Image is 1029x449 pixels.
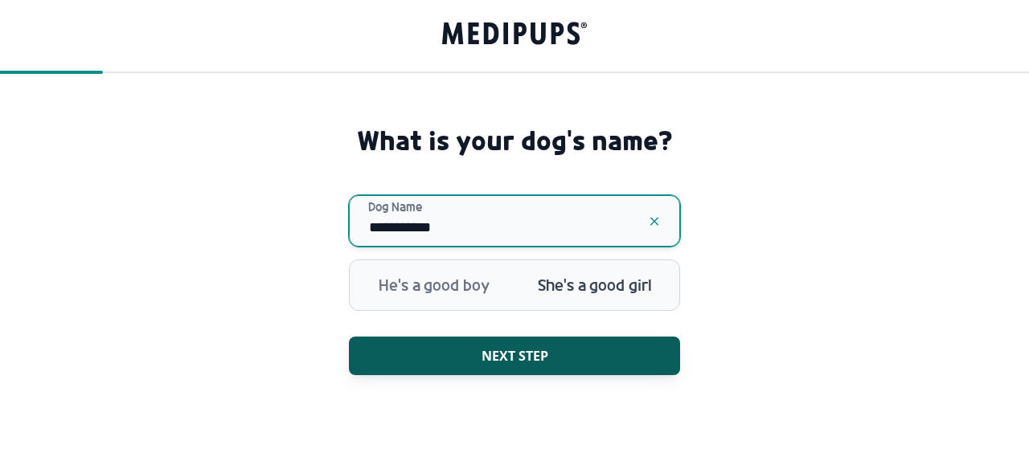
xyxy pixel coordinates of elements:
a: Groove [442,18,587,53]
span: She's a good girl [514,264,675,306]
span: He's a good boy [354,264,514,306]
span: Next step [482,348,548,364]
button: Next step [349,337,680,375]
h3: What is your dog's name? [357,124,673,157]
